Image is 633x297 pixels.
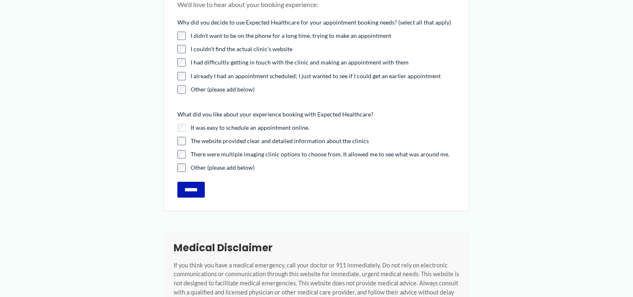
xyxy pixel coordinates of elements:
label: There were multiple imaging clinic options to choose from. It allowed me to see what was around me. [191,150,456,158]
legend: What did you like about your experience booking with Expected Healthcare? [177,110,373,119]
h2: Medical Disclaimer [174,241,459,254]
label: I already I had an appointment scheduled; I just wanted to see if I could get an earlier appointment [191,72,456,80]
label: I didn't want to be on the phone for a long time, trying to make an appointment [191,32,456,40]
label: I had difficultly getting in touch with the clinic and making an appointment with them [191,58,456,67]
legend: Why did you decide to use Expected Healthcare for your appointment booking needs? (select all tha... [177,18,451,27]
label: Other (please add below) [191,85,456,94]
label: I couldn't find the actual clinic's website [191,45,456,53]
label: It was easy to schedule an appointment online. [191,124,456,132]
label: The website provided clear and detailed information about the clinics [191,137,456,145]
label: Other (please add below) [191,163,456,172]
